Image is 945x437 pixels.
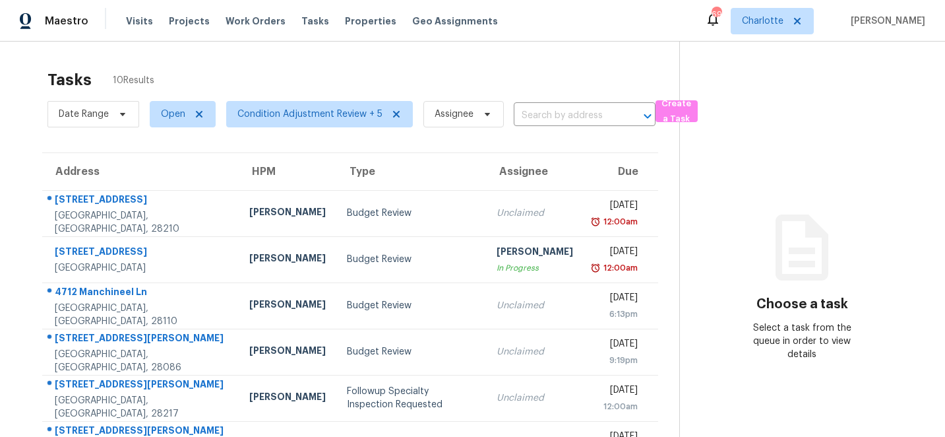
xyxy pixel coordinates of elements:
[638,107,657,125] button: Open
[301,17,329,26] span: Tasks
[662,96,691,127] span: Create a Task
[594,308,638,321] div: 6:13pm
[42,153,239,190] th: Address
[55,193,228,209] div: [STREET_ADDRESS]
[741,321,863,361] div: Select a task from the queue in order to view details
[594,199,638,215] div: [DATE]
[497,207,573,220] div: Unclaimed
[590,261,601,275] img: Overdue Alarm Icon
[594,384,638,400] div: [DATE]
[347,253,475,266] div: Budget Review
[347,299,475,312] div: Budget Review
[55,348,228,374] div: [GEOGRAPHIC_DATA], [GEOGRAPHIC_DATA], 28086
[249,298,326,314] div: [PERSON_NAME]
[594,245,638,261] div: [DATE]
[55,261,228,275] div: [GEOGRAPHIC_DATA]
[55,378,228,394] div: [STREET_ADDRESS][PERSON_NAME]
[412,15,498,28] span: Geo Assignments
[237,108,382,121] span: Condition Adjustment Review + 5
[584,153,658,190] th: Due
[514,106,619,126] input: Search by address
[249,390,326,407] div: [PERSON_NAME]
[497,299,573,312] div: Unclaimed
[249,205,326,222] div: [PERSON_NAME]
[601,261,638,275] div: 12:00am
[594,400,638,413] div: 12:00am
[594,291,638,308] div: [DATE]
[55,209,228,236] div: [GEOGRAPHIC_DATA], [GEOGRAPHIC_DATA], 28210
[590,215,601,228] img: Overdue Alarm Icon
[655,100,698,122] button: Create a Task
[347,207,475,220] div: Budget Review
[594,354,638,367] div: 9:19pm
[239,153,336,190] th: HPM
[55,285,228,302] div: 4712 Manchineel Ln
[169,15,210,28] span: Projects
[336,153,486,190] th: Type
[845,15,925,28] span: [PERSON_NAME]
[59,108,109,121] span: Date Range
[486,153,584,190] th: Assignee
[497,245,573,261] div: [PERSON_NAME]
[249,252,326,268] div: [PERSON_NAME]
[601,215,638,228] div: 12:00am
[113,74,154,87] span: 10 Results
[249,344,326,360] div: [PERSON_NAME]
[435,108,473,121] span: Assignee
[756,298,848,311] h3: Choose a task
[742,15,783,28] span: Charlotte
[347,385,475,411] div: Followup Specialty Inspection Requested
[55,245,228,261] div: [STREET_ADDRESS]
[55,394,228,420] div: [GEOGRAPHIC_DATA], [GEOGRAPHIC_DATA], 28217
[45,15,88,28] span: Maestro
[55,302,228,328] div: [GEOGRAPHIC_DATA], [GEOGRAPHIC_DATA], 28110
[497,261,573,275] div: In Progress
[347,345,475,358] div: Budget Review
[55,331,228,348] div: [STREET_ADDRESS][PERSON_NAME]
[226,15,286,28] span: Work Orders
[497,391,573,405] div: Unclaimed
[594,337,638,354] div: [DATE]
[47,73,92,86] h2: Tasks
[497,345,573,358] div: Unclaimed
[712,8,721,21] div: 69
[345,15,396,28] span: Properties
[161,108,185,121] span: Open
[126,15,153,28] span: Visits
